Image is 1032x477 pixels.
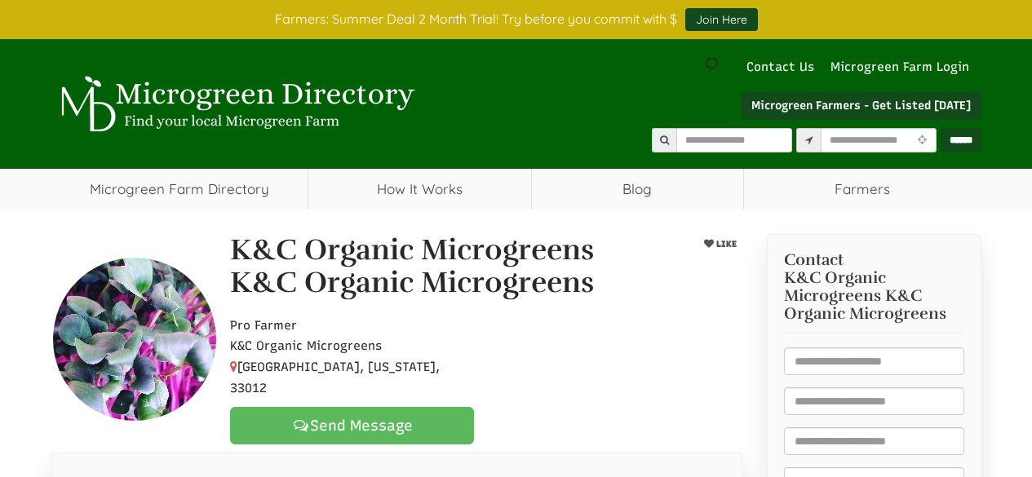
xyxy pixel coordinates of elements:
[51,169,308,210] a: Microgreen Farm Directory
[685,8,758,31] a: Join Here
[714,239,737,250] span: LIKE
[230,338,382,353] span: K&C Organic Microgreens
[741,92,981,120] a: Microgreen Farmers - Get Listed [DATE]
[784,251,964,323] h3: Contact
[51,76,419,133] img: Microgreen Directory
[738,59,822,76] a: Contact Us
[230,318,297,333] span: Pro Farmer
[230,407,474,444] a: Send Message
[914,135,931,146] i: Use Current Location
[230,234,665,298] h1: K&C Organic Microgreens K&C Organic Microgreens
[230,360,440,395] span: [GEOGRAPHIC_DATA], [US_STATE], 33012
[784,269,964,323] span: K&C Organic Microgreens K&C Organic Microgreens
[39,8,994,31] div: Farmers: Summer Deal 2 Month Trial! Try before you commit with $
[744,169,981,210] span: Farmers
[532,169,743,210] a: Blog
[698,234,742,254] button: LIKE
[830,59,977,76] a: Microgreen Farm Login
[308,169,531,210] a: How It Works
[53,258,216,421] img: Contact K&C Organic Microgreens K&C Organic Microgreens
